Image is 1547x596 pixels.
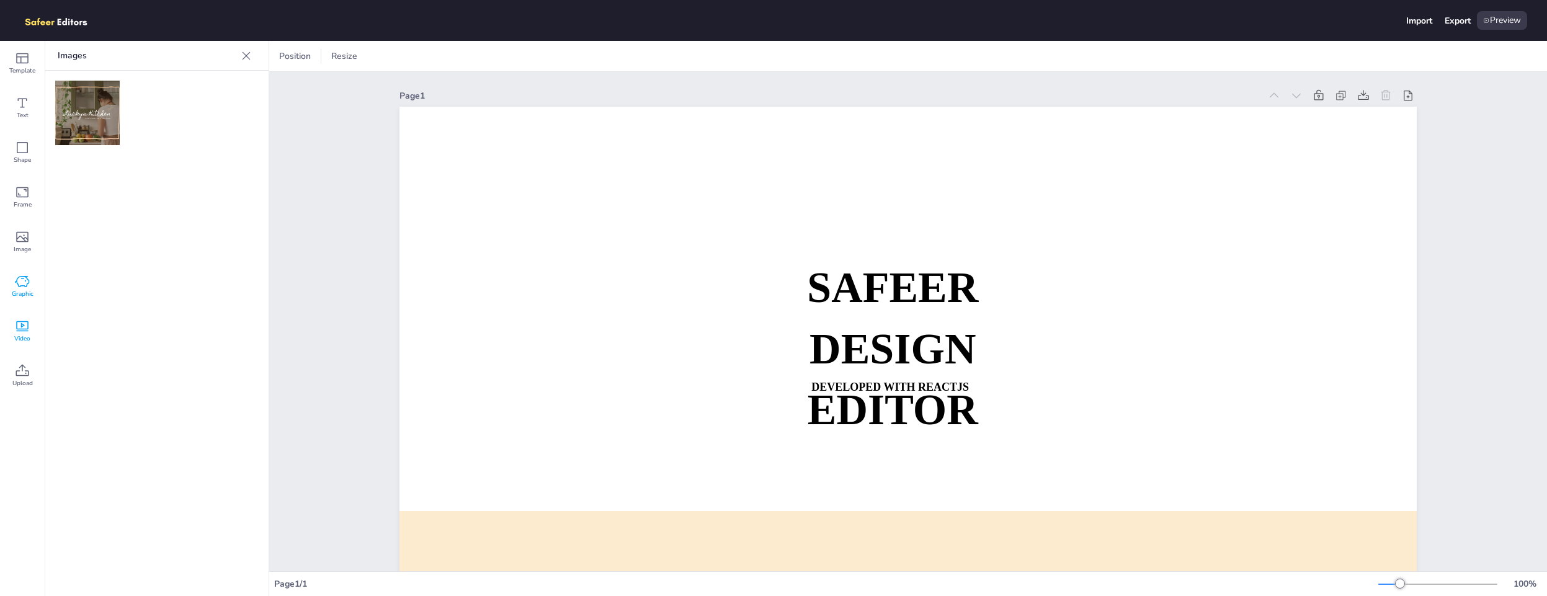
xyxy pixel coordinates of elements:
[808,325,978,434] strong: DESIGN EDITOR
[14,200,32,210] span: Frame
[14,244,31,254] span: Image
[14,334,30,344] span: Video
[20,11,105,30] img: logo.png
[1477,11,1527,30] div: Preview
[329,50,360,62] span: Resize
[274,578,1378,590] div: Page 1 / 1
[17,110,29,120] span: Text
[1445,15,1471,27] div: Export
[807,264,978,312] strong: SAFEER
[58,41,236,71] p: Images
[14,155,31,165] span: Shape
[1406,15,1432,27] div: Import
[1510,578,1540,590] div: 100 %
[399,90,1260,102] div: Page 1
[277,50,313,62] span: Position
[811,381,969,393] strong: DEVELOPED WITH REACTJS
[12,289,33,299] span: Graphic
[55,81,120,145] img: 400w-IVVQCZOr1K4.jpg
[9,66,35,76] span: Template
[12,378,33,388] span: Upload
